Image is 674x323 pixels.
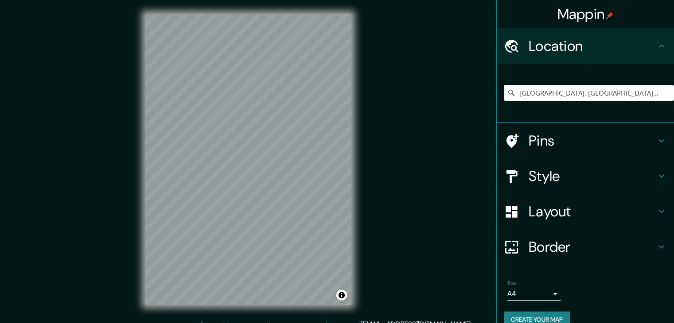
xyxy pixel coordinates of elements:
[529,203,656,220] h4: Layout
[336,290,347,300] button: Toggle attribution
[497,194,674,229] div: Layout
[557,5,614,23] h4: Mappin
[529,167,656,185] h4: Style
[497,158,674,194] div: Style
[507,279,517,287] label: Size
[497,123,674,158] div: Pins
[497,28,674,64] div: Location
[145,14,351,305] canvas: Map
[507,287,561,301] div: A4
[529,238,656,256] h4: Border
[497,229,674,265] div: Border
[606,12,613,19] img: pin-icon.png
[529,37,656,55] h4: Location
[529,132,656,150] h4: Pins
[504,85,674,101] input: Pick your city or area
